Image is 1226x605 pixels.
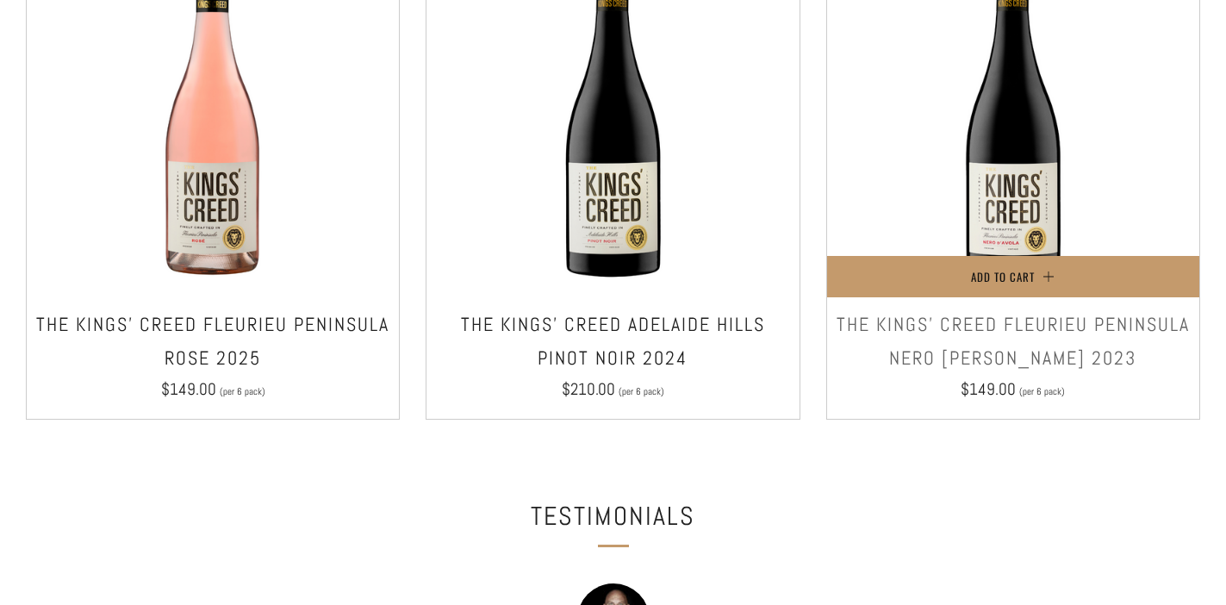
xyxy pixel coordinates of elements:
button: Add to Cart [827,256,1199,297]
h2: Testimonials [329,496,898,537]
h3: The Kings' Creed Fleurieu Peninsula Rose 2025 [35,308,390,376]
a: The Kings' Creed Adelaide Hills Pinot Noir 2024 $210.00 (per 6 pack) [426,308,799,397]
a: The Kings' Creed Fleurieu Peninsula Rose 2025 $149.00 (per 6 pack) [27,308,399,397]
h3: The Kings' Creed Fleurieu Peninsula Nero [PERSON_NAME] 2023 [836,308,1191,376]
span: (per 6 pack) [220,387,265,396]
span: Add to Cart [971,268,1035,285]
a: The Kings' Creed Fleurieu Peninsula Nero [PERSON_NAME] 2023 $149.00 (per 6 pack) [827,308,1199,397]
span: $149.00 [961,378,1016,400]
h3: The Kings' Creed Adelaide Hills Pinot Noir 2024 [435,308,790,376]
span: (per 6 pack) [619,387,664,396]
span: (per 6 pack) [1019,387,1065,396]
span: $210.00 [562,378,615,400]
span: $149.00 [161,378,216,400]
